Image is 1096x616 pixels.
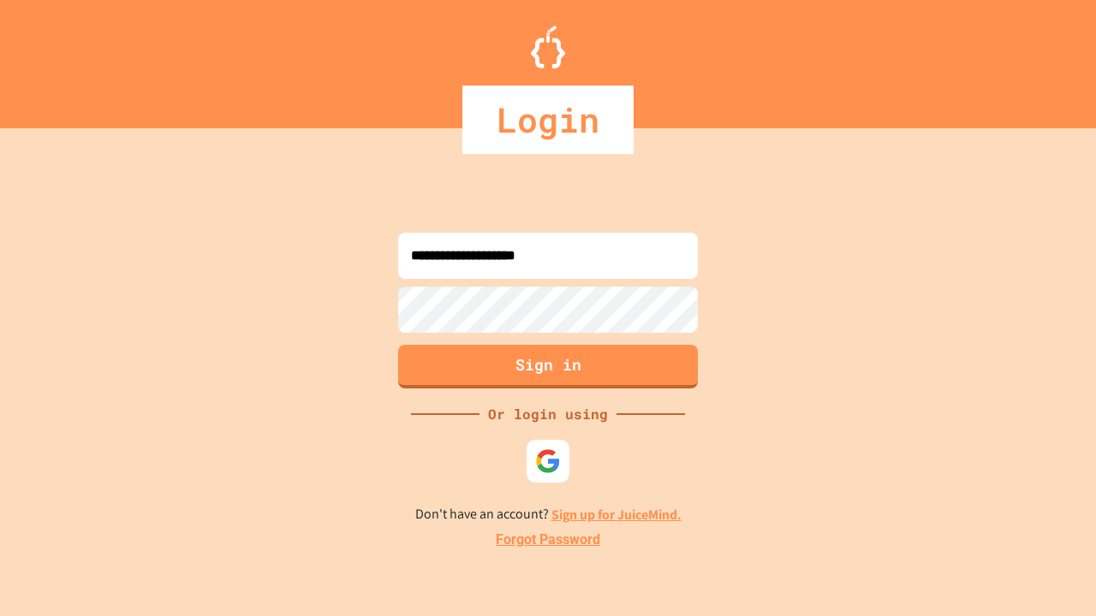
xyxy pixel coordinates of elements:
a: Forgot Password [496,530,600,550]
div: Or login using [479,404,616,424]
div: Login [462,86,634,154]
a: Sign up for JuiceMind. [551,506,682,524]
img: Logo.svg [531,26,565,68]
button: Sign in [398,345,698,388]
p: Don't have an account? [415,504,682,525]
img: google-icon.svg [535,448,561,474]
